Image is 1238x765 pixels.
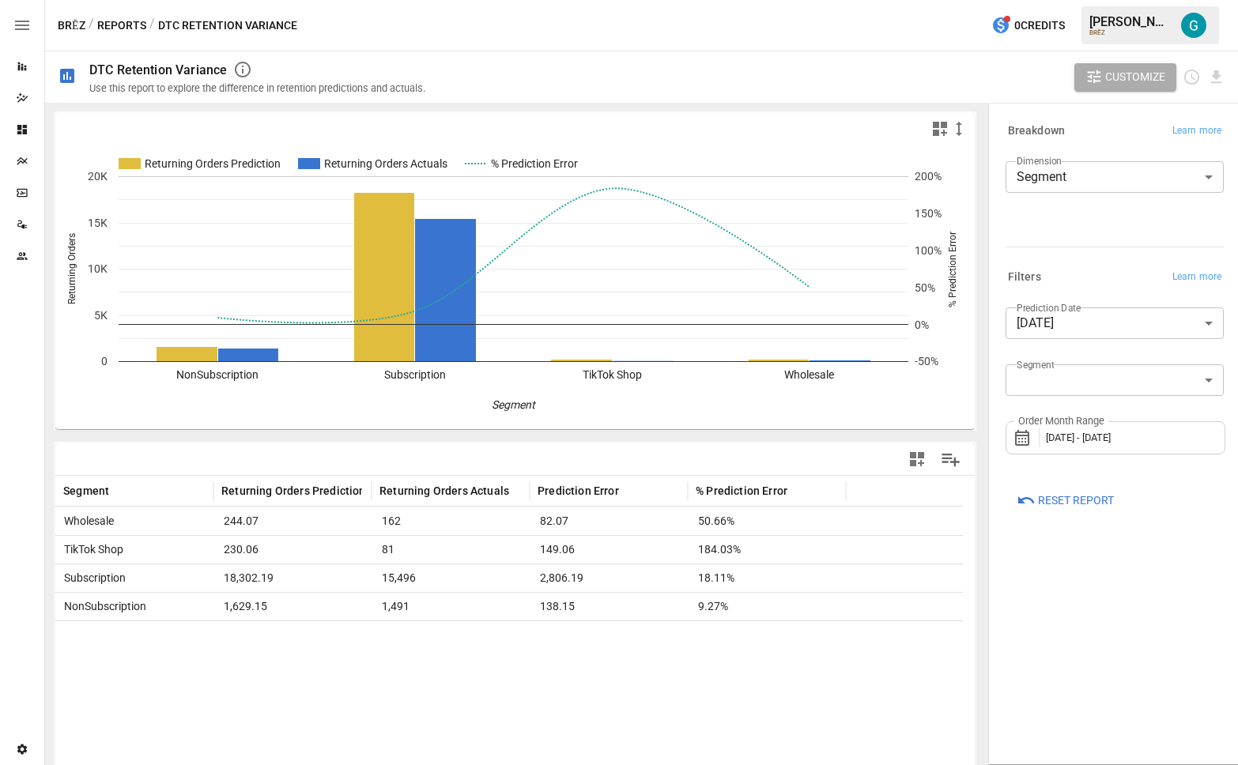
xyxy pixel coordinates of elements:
[221,593,364,620] span: 1,629.15
[58,564,126,592] span: Subscription
[101,355,108,367] text: 0
[58,536,123,563] span: TikTok Shop
[985,11,1071,40] button: 0Credits
[149,16,155,36] div: /
[379,483,509,499] span: Returning Orders Actuals
[1006,486,1125,514] button: Reset Report
[538,507,680,535] span: 82.07
[379,564,522,592] span: 15,496
[89,82,425,94] div: Use this report to explore the difference in retention predictions and actuals.
[1014,414,1108,428] label: Order Month Range
[94,309,108,322] text: 5K
[1172,123,1221,139] span: Learn more
[1207,68,1225,86] button: Download report
[915,170,942,183] text: 200%
[1089,14,1172,29] div: [PERSON_NAME]
[1017,358,1054,371] label: Segment
[63,483,109,499] span: Segment
[915,355,938,367] text: -50%
[1008,122,1065,140] h6: Breakdown
[933,442,968,477] button: Manage Columns
[379,507,522,535] span: 162
[1008,269,1041,286] h6: Filters
[1014,16,1065,36] span: 0 Credits
[58,507,114,535] span: Wholesale
[324,157,447,170] text: Returning Orders Actuals
[89,62,227,77] div: DTC Retention Variance
[915,318,929,331] text: 0%
[66,234,77,305] text: Returning Orders
[1038,491,1114,511] span: Reset Report
[1172,3,1216,47] button: Gavin Acres
[97,16,146,36] button: Reports
[221,536,364,563] span: 230.06
[1183,68,1201,86] button: Schedule report
[1105,67,1165,87] span: Customize
[538,593,680,620] span: 138.15
[221,483,366,499] span: Returning Orders Prediction
[538,483,619,499] span: Prediction Error
[221,507,364,535] span: 244.07
[1006,161,1224,193] div: Segment
[1017,154,1062,168] label: Dimension
[89,16,94,36] div: /
[88,262,108,275] text: 10K
[696,483,787,499] span: % Prediction Error
[1181,13,1206,38] img: Gavin Acres
[1046,431,1111,443] span: [DATE] - [DATE]
[915,244,942,257] text: 100%
[221,564,364,592] span: 18,302.19
[55,145,963,429] svg: A chart.
[915,207,942,220] text: 150%
[88,217,108,229] text: 15K
[915,281,935,294] text: 50%
[1172,269,1221,285] span: Learn more
[1006,307,1224,339] div: [DATE]
[1089,29,1172,36] div: BRĒZ
[384,368,446,381] text: Subscription
[696,564,838,592] span: 18.11%
[58,16,85,36] button: BRĒZ
[947,232,958,307] text: % Prediction Error
[538,564,680,592] span: 2,806.19
[583,368,642,381] text: TikTok Shop
[379,593,522,620] span: 1,491
[491,157,578,170] text: % Prediction Error
[538,536,680,563] span: 149.06
[176,368,259,381] text: NonSubscription
[696,536,838,563] span: 184.03%
[1017,301,1081,315] label: Prediction Date
[696,593,838,620] span: 9.27%
[58,593,146,620] span: NonSubscription
[492,398,536,411] text: Segment
[145,157,281,170] text: Returning Orders Prediction
[379,536,522,563] span: 81
[1074,63,1177,92] button: Customize
[696,507,838,535] span: 50.66%
[88,170,108,183] text: 20K
[784,368,834,381] text: Wholesale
